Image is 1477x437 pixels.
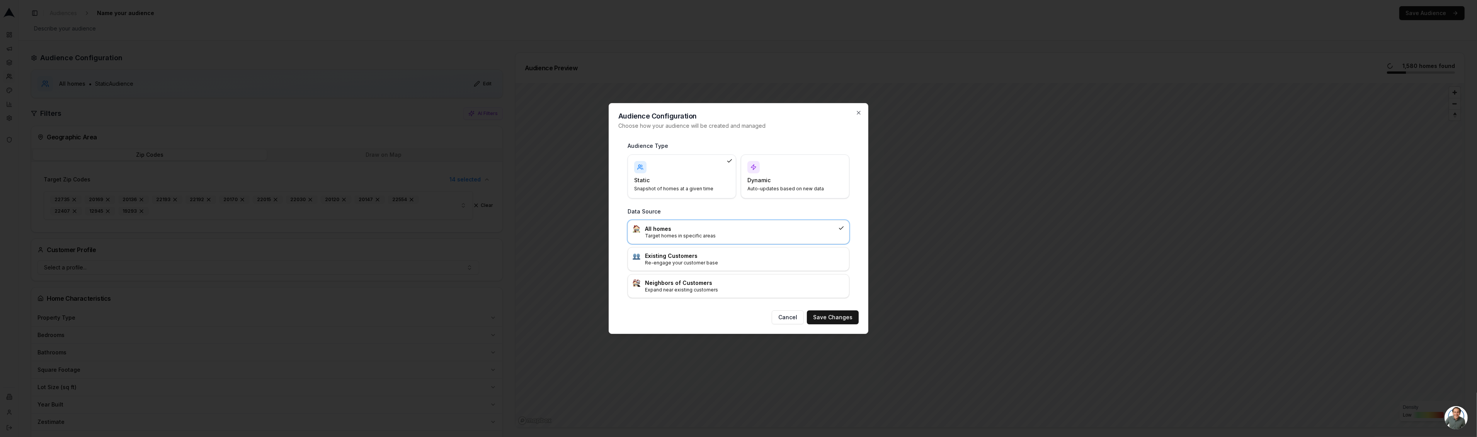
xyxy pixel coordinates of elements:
div: :busts_in_silhouette:Existing CustomersRe-engage your customer base [628,247,849,271]
p: Choose how your audience will be created and managed [618,122,859,130]
div: StaticSnapshot of homes at a given time [628,154,736,198]
h2: Audience Configuration [618,113,859,120]
p: Expand near existing customers [645,287,844,293]
button: Save Changes [807,310,859,324]
h4: Static [634,176,720,184]
p: Auto-updates based on new data [747,186,834,192]
h3: Audience Type [628,142,849,150]
h3: Neighbors of Customers [645,279,844,287]
h3: Data Source [628,208,849,215]
img: :house: [633,225,640,233]
h3: All homes [645,225,835,233]
button: Cancel [772,310,804,324]
img: :house_buildings: [633,279,640,287]
div: DynamicAuto-updates based on new data [741,154,849,198]
p: Re-engage your customer base [645,260,844,266]
h4: Dynamic [747,176,834,184]
div: :house_buildings:Neighbors of CustomersExpand near existing customers [628,274,849,298]
div: :house:All homesTarget homes in specific areas [628,220,849,244]
h3: Existing Customers [645,252,844,260]
p: Snapshot of homes at a given time [634,186,720,192]
img: :busts_in_silhouette: [633,252,640,260]
p: Target homes in specific areas [645,233,835,239]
